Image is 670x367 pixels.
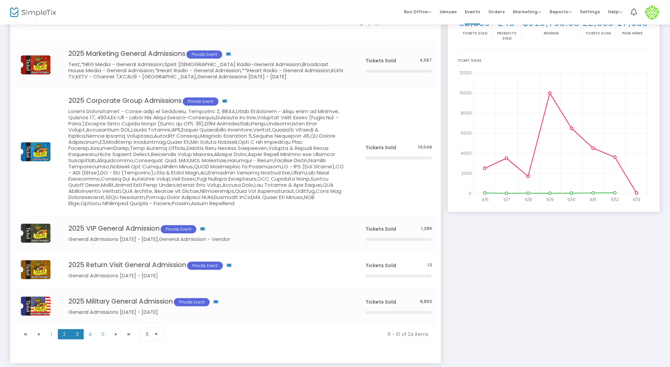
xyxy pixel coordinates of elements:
span: Page 5 [97,329,110,339]
p: Products sold [493,31,520,41]
span: Venues [440,3,457,20]
p: Page Views [617,31,648,36]
span: Go to the first page [23,332,28,337]
text: 9/9 [546,197,554,202]
p: Revenue [523,31,580,36]
text: 9/10 [568,197,576,202]
img: 6388655334518061945MarketingGeneralAdmissionTHUMBNAIL.png [20,55,51,75]
span: Marketing [513,9,541,15]
text: 9/7 [503,197,510,202]
span: Page 4 [84,329,97,339]
text: 9/12 [611,197,619,202]
span: Go to the next page [113,332,119,337]
span: Go to the previous page [32,329,45,339]
kendo-pager-info: 6 - 10 of 24 items [176,331,429,338]
img: 8ReturnVisitGeneralAdmissionTHUMBNAIL.png [20,260,51,279]
span: 19,548 [418,144,432,151]
img: 6388700270223953666CorporateGroupTHUMBNAIL.png [20,142,51,162]
p: Tickets sold [459,31,491,36]
text: 9/11 [590,197,596,202]
img: 7VIPGeneralAdmissionTHUMBNAIL.png [20,224,51,243]
div: Ticket Sales [458,58,650,63]
span: Private Event [187,262,223,270]
span: Private Event [174,298,210,306]
div: Data table [16,41,436,324]
span: 8,893 [420,299,432,305]
p: Tickets Scan [583,31,614,36]
h5: Test,*NRG Media - General Admission,Spirit [DEMOGRAPHIC_DATA] Radio-General Admission,Broadcast H... [68,61,345,80]
span: Private Event [161,225,196,233]
span: Page 2 [58,329,71,339]
span: Tickets Sold [365,144,396,151]
text: 9/6 [481,197,489,202]
button: Select [151,328,161,341]
h5: General Admissions [DATE] - [DATE],General Admission - Vendor [68,236,345,242]
span: Help [608,9,622,15]
span: Box Office [404,9,431,15]
h4: 2025 VIP General Admission [68,225,345,233]
span: Private Event [183,97,218,106]
span: 1,289 [421,226,432,232]
span: Tickets Sold [365,57,396,64]
h4: 2025 Corporate Group Admissions [68,97,345,106]
span: Reports [550,9,572,15]
text: 9/13 [633,197,640,202]
span: Go to the previous page [36,332,41,337]
text: 2000 [461,170,472,176]
span: Go to the first page [19,329,32,339]
span: 5 [146,331,149,338]
span: 13 [427,262,432,269]
span: Page 1 [45,329,58,339]
h4: 2025 Marketing General Admissions [68,50,345,59]
text: 4000 [461,150,472,156]
span: Tickets Sold [365,226,396,232]
h4: 2025 Return Visit General Admission [68,261,345,270]
h5: Loremi Dolorsitamet - Conse adip el Seddoeiu, Temporinc 2, 8844,Utlab Etdolorem - Aliqu enim ad M... [68,108,345,207]
span: 4,567 [420,57,432,64]
span: Orders [488,3,505,20]
span: Go to the last page [126,332,132,337]
img: MilitaryTicketGeneralAdmissionTHUMBNAIL.png [20,296,51,316]
h5: General Admissions [DATE] - [DATE] [68,273,345,279]
span: Tickets Sold [365,262,396,269]
span: Events [465,3,480,20]
span: Go to the next page [110,329,122,339]
span: Settings [580,3,600,20]
span: Page 3 [71,329,84,339]
h5: General Admissions [DATE] - [DATE] [68,309,345,315]
span: Private Event [186,50,222,59]
span: Go to the last page [122,329,135,339]
text: 10000 [459,90,472,96]
text: 6000 [461,130,472,136]
text: 8000 [461,110,472,116]
text: 12000 [459,70,472,76]
text: 0 [469,190,471,196]
span: Tickets Sold [365,299,396,305]
text: 9/8 [525,197,532,202]
h4: 2025 Military General Admission [68,297,345,306]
